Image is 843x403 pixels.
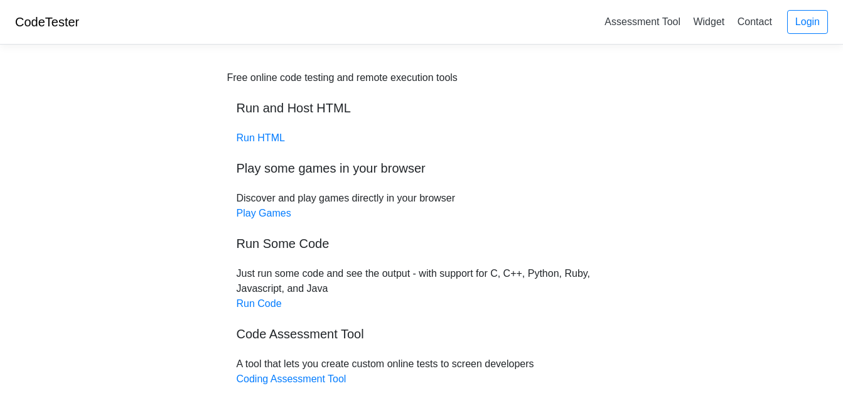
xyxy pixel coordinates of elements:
div: Free online code testing and remote execution tools [227,70,458,85]
a: Run HTML [237,132,285,143]
h5: Run and Host HTML [237,100,607,116]
a: Contact [733,11,777,32]
a: Play Games [237,208,291,218]
a: Assessment Tool [599,11,685,32]
a: Run Code [237,298,282,309]
a: Coding Assessment Tool [237,373,346,384]
h5: Code Assessment Tool [237,326,607,341]
h5: Run Some Code [237,236,607,251]
a: Widget [688,11,729,32]
a: CodeTester [15,15,79,29]
a: Login [787,10,828,34]
h5: Play some games in your browser [237,161,607,176]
